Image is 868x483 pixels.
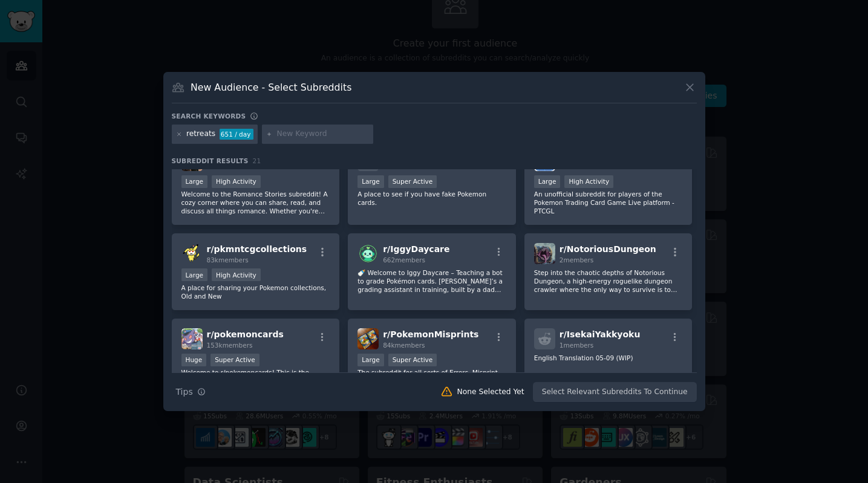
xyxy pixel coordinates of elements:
[383,244,449,254] span: r/ IggyDaycare
[181,368,330,394] p: Welcome to r/pokemoncards! This is the community hub for Pokemon collectors on reddit!
[172,381,210,403] button: Tips
[172,112,246,120] h3: Search keywords
[560,329,641,339] span: r/ IsekaiYakkyoku
[181,354,207,366] div: Huge
[383,329,478,339] span: r/ PokemonMisprints
[181,243,203,264] img: pkmntcgcollections
[560,256,594,264] span: 2 members
[560,244,656,254] span: r/ NotoriousDungeon
[564,175,613,188] div: High Activity
[357,175,384,188] div: Large
[357,268,506,294] p: 🍼 Welcome to Iggy Daycare – Teaching a bot to grade Pokémon cards. [PERSON_NAME]’s a grading assi...
[181,190,330,215] p: Welcome to the Romance Stories subreddit! A cozy corner where you can share, read, and discuss al...
[186,129,215,140] div: retreats
[383,342,425,349] span: 84k members
[357,368,506,385] p: The subreddit for all sorts of Errors, Misprint, and Miscut Pokémon cards!
[181,284,330,300] p: A place for sharing your Pokemon collections, Old and New
[207,256,249,264] span: 83k members
[534,354,683,362] p: English Translation 05-09 (WIP)
[207,163,249,170] span: 15k members
[560,342,594,349] span: 1 members
[277,129,369,140] input: New Keyword
[534,268,683,294] p: Step into the chaotic depths of Notorious Dungeon, a high-energy roguelike dungeon crawler where ...
[210,354,259,366] div: Super Active
[357,190,506,207] p: A place to see if you have fake Pokemon cards.
[534,190,683,215] p: An unofficial subreddit for players of the Pokemon Trading Card Game Live platform - PTCGL
[207,329,284,339] span: r/ pokemoncards
[457,387,524,398] div: None Selected Yet
[383,256,425,264] span: 662 members
[212,268,261,281] div: High Activity
[357,328,379,349] img: PokemonMisprints
[220,129,253,140] div: 651 / day
[534,243,555,264] img: NotoriousDungeon
[560,163,601,170] span: 62k members
[181,175,208,188] div: Large
[534,175,561,188] div: Large
[357,243,379,264] img: IggyDaycare
[172,157,249,165] span: Subreddit Results
[207,244,307,254] span: r/ pkmntcgcollections
[357,354,384,366] div: Large
[191,81,351,94] h3: New Audience - Select Subreddits
[388,354,437,366] div: Super Active
[388,175,437,188] div: Super Active
[383,163,425,170] span: 68k members
[253,157,261,164] span: 21
[212,175,261,188] div: High Activity
[176,386,193,398] span: Tips
[207,342,253,349] span: 153k members
[181,268,208,281] div: Large
[181,328,203,349] img: pokemoncards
